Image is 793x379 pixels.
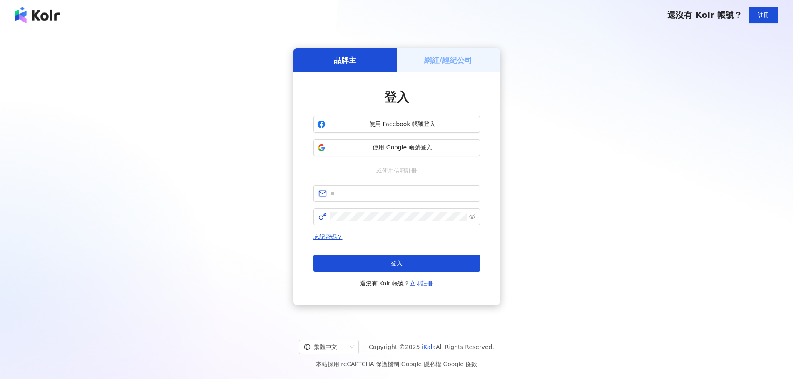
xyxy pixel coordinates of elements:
[313,255,480,272] button: 登入
[360,278,433,288] span: 還沒有 Kolr 帳號？
[443,361,477,367] a: Google 條款
[313,139,480,156] button: 使用 Google 帳號登入
[469,214,475,220] span: eye-invisible
[15,7,60,23] img: logo
[329,144,476,152] span: 使用 Google 帳號登入
[424,55,472,65] h5: 網紅/經紀公司
[749,7,778,23] button: 註冊
[384,90,409,104] span: 登入
[329,120,476,129] span: 使用 Facebook 帳號登入
[758,12,769,18] span: 註冊
[304,340,346,354] div: 繁體中文
[370,166,423,175] span: 或使用信箱註冊
[399,361,401,367] span: |
[313,233,343,240] a: 忘記密碼？
[313,116,480,133] button: 使用 Facebook 帳號登入
[410,280,433,287] a: 立即註冊
[441,361,443,367] span: |
[401,361,441,367] a: Google 隱私權
[334,55,356,65] h5: 品牌主
[391,260,403,267] span: 登入
[369,342,494,352] span: Copyright © 2025 All Rights Reserved.
[316,359,477,369] span: 本站採用 reCAPTCHA 保護機制
[422,344,436,350] a: iKala
[667,10,742,20] span: 還沒有 Kolr 帳號？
